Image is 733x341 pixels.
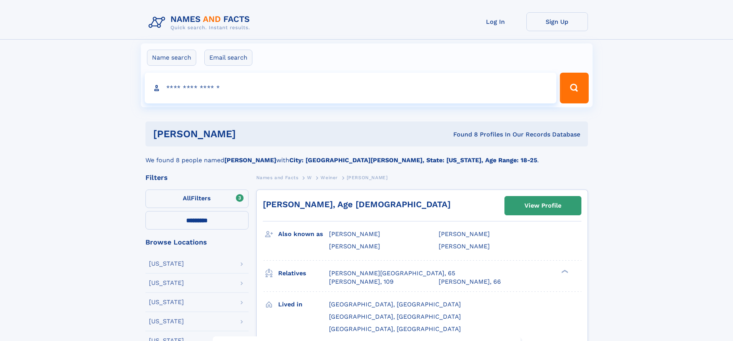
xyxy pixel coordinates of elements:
[145,73,557,103] input: search input
[307,173,312,182] a: W
[149,318,184,324] div: [US_STATE]
[289,156,537,164] b: City: [GEOGRAPHIC_DATA][PERSON_NAME], State: [US_STATE], Age Range: 18-25
[183,195,191,202] span: All
[278,298,329,311] h3: Lived in
[278,228,329,241] h3: Also known as
[505,196,581,215] a: View Profile
[329,313,461,320] span: [GEOGRAPHIC_DATA], [GEOGRAPHIC_DATA]
[145,174,249,181] div: Filters
[559,269,569,274] div: ❯
[347,175,388,180] span: [PERSON_NAME]
[145,239,249,246] div: Browse Locations
[465,12,526,31] a: Log In
[149,299,184,305] div: [US_STATE]
[145,12,256,33] img: Logo Names and Facts
[263,200,451,209] a: [PERSON_NAME], Age [DEMOGRAPHIC_DATA]
[329,269,455,278] a: [PERSON_NAME][GEOGRAPHIC_DATA], 65
[224,156,276,164] b: [PERSON_NAME]
[149,280,184,286] div: [US_STATE]
[329,230,380,238] span: [PERSON_NAME]
[329,278,394,286] a: [PERSON_NAME], 109
[278,267,329,280] h3: Relatives
[439,278,501,286] a: [PERSON_NAME], 66
[329,325,461,333] span: [GEOGRAPHIC_DATA], [GEOGRAPHIC_DATA]
[204,50,252,66] label: Email search
[147,50,196,66] label: Name search
[560,73,588,103] button: Search Button
[439,230,490,238] span: [PERSON_NAME]
[149,261,184,267] div: [US_STATE]
[145,146,588,165] div: We found 8 people named with .
[329,301,461,308] span: [GEOGRAPHIC_DATA], [GEOGRAPHIC_DATA]
[145,190,249,208] label: Filters
[439,243,490,250] span: [PERSON_NAME]
[526,12,588,31] a: Sign Up
[524,197,561,215] div: View Profile
[321,173,338,182] a: Weiner
[321,175,338,180] span: Weiner
[307,175,312,180] span: W
[329,243,380,250] span: [PERSON_NAME]
[344,130,580,139] div: Found 8 Profiles In Our Records Database
[256,173,299,182] a: Names and Facts
[153,129,345,139] h1: [PERSON_NAME]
